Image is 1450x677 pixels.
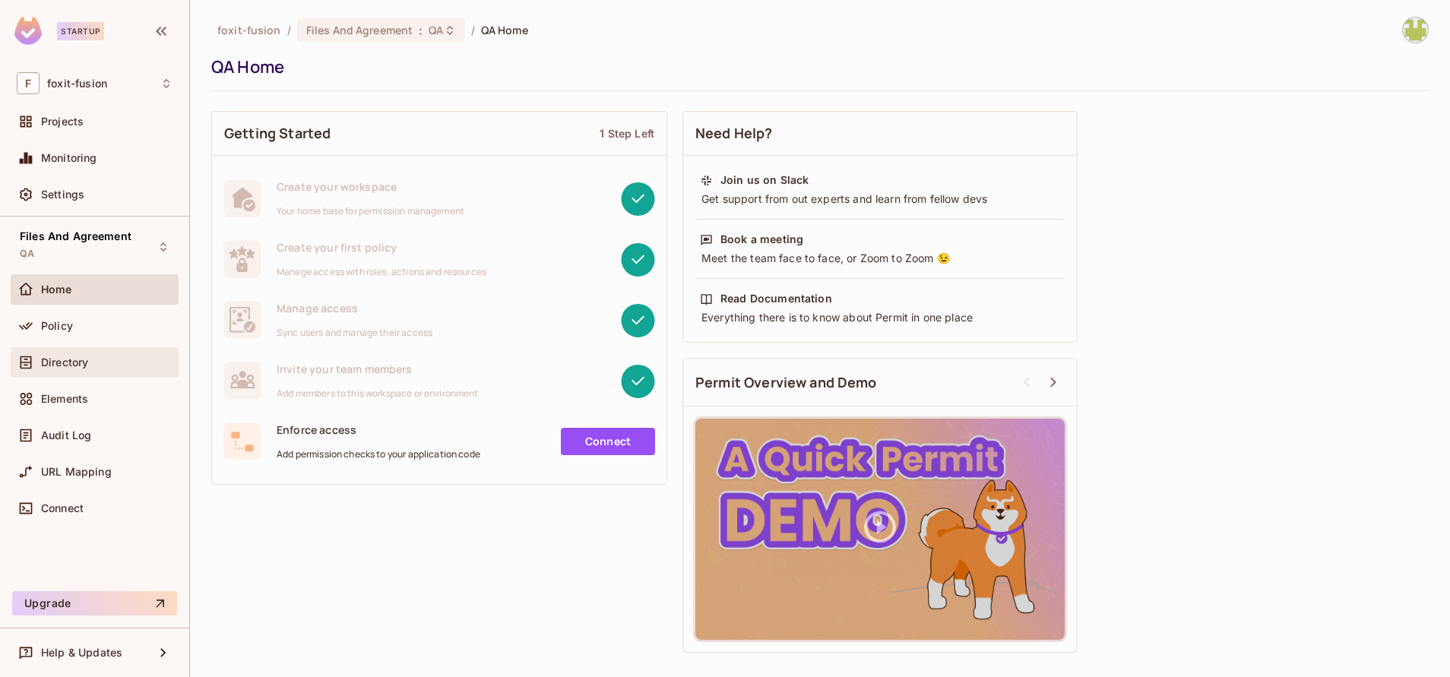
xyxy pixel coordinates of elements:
span: Create your workspace [277,179,464,194]
span: Files And Agreement [20,230,131,242]
span: the active workspace [217,23,281,37]
span: Need Help? [695,124,773,143]
span: Elements [41,393,88,405]
span: QA [429,23,443,37]
div: Book a meeting [720,232,803,247]
span: Your home base for permission management [277,205,464,217]
span: Permit Overview and Demo [695,373,877,392]
span: Getting Started [224,124,331,143]
span: Policy [41,320,73,332]
span: Connect [41,502,84,514]
span: Enforce access [277,422,480,437]
a: Connect [561,428,655,455]
span: Monitoring [41,152,97,164]
span: Manage access [277,301,432,315]
div: QA Home [211,55,1421,78]
span: Projects [41,115,84,128]
img: SReyMgAAAABJRU5ErkJggg== [14,17,42,45]
span: Manage access with roles, actions and resources [277,266,486,278]
div: Read Documentation [720,291,832,306]
span: QA [20,248,34,260]
li: / [287,23,291,37]
div: 1 Step Left [600,126,654,141]
span: Create your first policy [277,240,486,255]
div: Meet the team face to face, or Zoom to Zoom 😉 [700,251,1060,266]
span: Home [41,283,72,296]
button: Upgrade [12,591,177,615]
span: Help & Updates [41,647,122,659]
div: Join us on Slack [720,172,809,188]
span: Invite your team members [277,362,479,376]
span: Audit Log [41,429,91,441]
span: Workspace: foxit-fusion [47,78,107,90]
div: Everything there is to know about Permit in one place [700,310,1060,325]
span: QA Home [481,23,528,37]
img: girija_dwivedi@foxitsoftware.com [1403,17,1428,43]
span: Add permission checks to your application code [277,448,480,460]
span: Settings [41,188,84,201]
div: Get support from out experts and learn from fellow devs [700,191,1060,207]
li: / [471,23,475,37]
span: Files And Agreement [306,23,413,37]
span: URL Mapping [41,466,112,478]
span: F [17,72,40,94]
span: Add members to this workspace or environment [277,388,479,400]
span: Directory [41,356,88,369]
span: Sync users and manage their access [277,327,432,339]
div: Startup [57,22,104,40]
span: : [418,24,423,36]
